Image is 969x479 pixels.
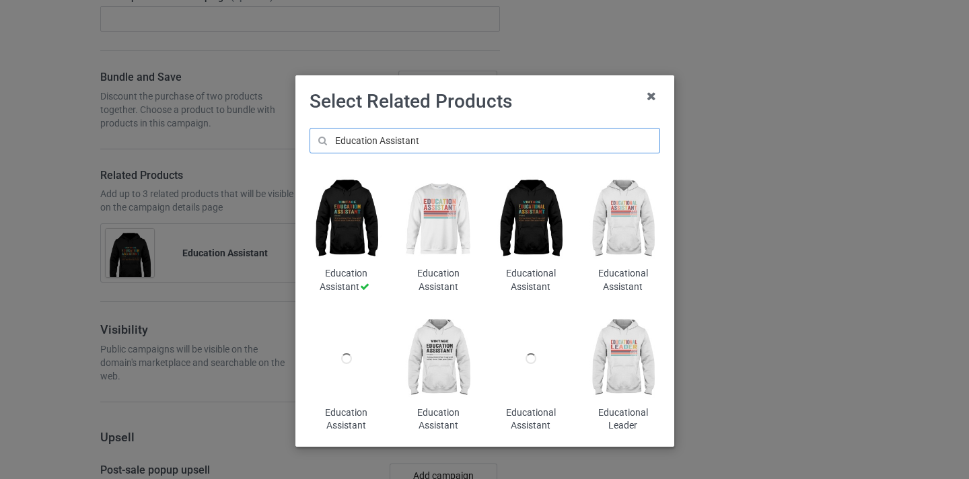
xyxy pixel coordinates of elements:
[310,128,660,153] input: Education Assistant
[494,267,567,293] div: Educational Assistant
[310,406,383,433] div: Education Assistant
[402,267,475,293] div: Education Assistant
[494,406,567,433] div: Educational Assistant
[402,406,475,433] div: Education Assistant
[310,89,660,114] h1: Select Related Products
[586,267,659,293] div: Educational Assistant
[586,406,659,433] div: Educational Leader
[310,267,383,293] div: Education Assistant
